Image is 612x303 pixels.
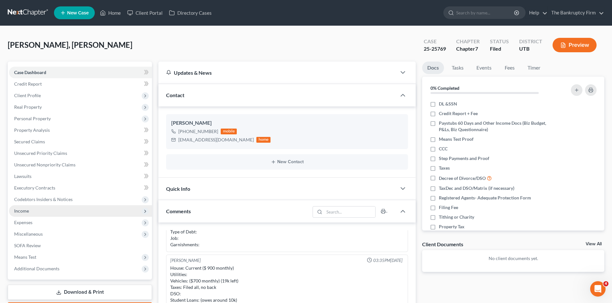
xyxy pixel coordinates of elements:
[8,285,152,300] a: Download & Print
[439,136,474,142] span: Means Test Proof
[475,46,478,52] span: 7
[14,231,43,237] span: Miscellaneous
[8,40,132,49] span: [PERSON_NAME], [PERSON_NAME]
[166,7,215,19] a: Directory Cases
[166,92,184,98] span: Contact
[14,93,41,98] span: Client Profile
[424,38,446,45] div: Case
[14,185,55,190] span: Executory Contracts
[9,124,152,136] a: Property Analysis
[14,173,31,179] span: Lawsuits
[171,119,403,127] div: [PERSON_NAME]
[14,81,42,87] span: Credit Report
[439,101,457,107] span: DL &SSN
[439,155,489,162] span: Step Payments and Proof
[14,208,29,214] span: Income
[447,62,469,74] a: Tasks
[9,240,152,251] a: SOFA Review
[373,257,403,264] span: 03:35PM[DATE]
[9,171,152,182] a: Lawsuits
[14,254,36,260] span: Means Test
[490,38,509,45] div: Status
[456,45,480,53] div: Chapter
[586,242,602,246] a: View All
[97,7,124,19] a: Home
[499,62,520,74] a: Fees
[439,204,458,211] span: Filing Fee
[471,62,497,74] a: Events
[490,45,509,53] div: Filed
[170,257,201,264] div: [PERSON_NAME]
[14,150,67,156] span: Unsecured Priority Claims
[221,129,237,134] div: mobile
[422,62,444,74] a: Docs
[124,7,166,19] a: Client Portal
[14,139,45,144] span: Secured Claims
[430,85,459,91] strong: 0% Completed
[548,7,604,19] a: The Bankruptcy Firm
[67,11,89,15] span: New Case
[439,110,478,117] span: Credit Report + Fee
[439,185,514,191] span: TaxDec and DSO/Matrix (if necessary)
[166,69,389,76] div: Updates & News
[456,7,515,19] input: Search by name...
[171,159,403,164] button: New Contact
[166,186,190,192] span: Quick Info
[439,120,553,133] span: Paystubs 60 Days and Other Income Docs (Biz Budget, P&Ls, Biz Questionnaire)
[324,206,376,217] input: Search...
[14,127,50,133] span: Property Analysis
[14,197,73,202] span: Codebtors Insiders & Notices
[14,266,59,271] span: Additional Documents
[9,159,152,171] a: Unsecured Nonpriority Claims
[14,116,51,121] span: Personal Property
[456,38,480,45] div: Chapter
[422,241,463,248] div: Client Documents
[590,281,606,297] iframe: Intercom live chat
[14,162,75,167] span: Unsecured Nonpriority Claims
[9,136,152,147] a: Secured Claims
[166,208,191,214] span: Comments
[14,220,32,225] span: Expenses
[256,137,271,143] div: home
[9,78,152,90] a: Credit Report
[439,165,450,171] span: Taxes
[439,195,531,201] span: Registered Agents- Adequate Protection Form
[427,255,599,262] p: No client documents yet.
[14,104,42,110] span: Real Property
[519,45,542,53] div: UTB
[9,147,152,159] a: Unsecured Priority Claims
[424,45,446,53] div: 25-25769
[439,175,486,181] span: Decree of Divorce/DSO
[178,137,254,143] div: [EMAIL_ADDRESS][DOMAIN_NAME]
[439,223,465,230] span: Property Tax
[603,281,608,286] span: 4
[9,182,152,194] a: Executory Contracts
[526,7,547,19] a: Help
[14,70,46,75] span: Case Dashboard
[14,243,41,248] span: SOFA Review
[553,38,597,52] button: Preview
[519,38,542,45] div: District
[9,67,152,78] a: Case Dashboard
[178,129,218,134] span: [PHONE_NUMBER]
[522,62,545,74] a: Timer
[439,214,474,220] span: Tithing or Charity
[439,146,448,152] span: CCC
